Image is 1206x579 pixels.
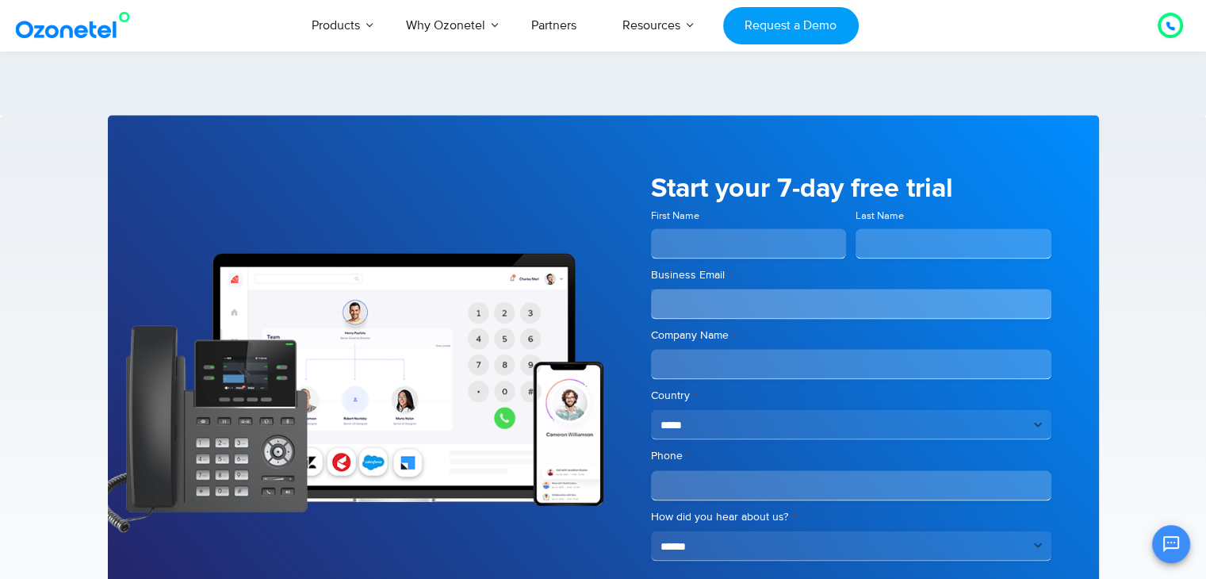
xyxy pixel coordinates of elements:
label: Country [651,388,1051,404]
label: Company Name [651,328,1051,343]
label: Business Email [651,267,1051,283]
label: First Name [651,209,847,224]
label: Last Name [856,209,1051,224]
label: How did you hear about us? [651,509,1051,525]
a: Request a Demo [723,7,859,44]
label: Phone [651,448,1051,464]
h5: Start your 7-day free trial [651,175,1051,202]
button: Open chat [1152,525,1190,563]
